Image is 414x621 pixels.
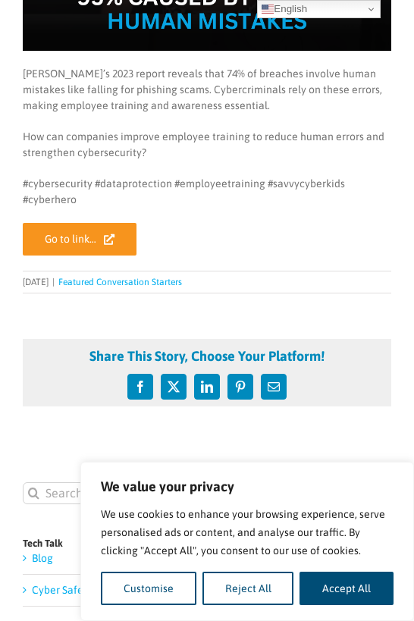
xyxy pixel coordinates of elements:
a: Featured Conversation Starters [58,277,182,287]
input: Search [23,482,45,504]
p: We use cookies to enhance your browsing experience, serve personalised ads or content, and analys... [101,505,394,560]
a: Blog [32,552,53,564]
p: #cybersecurity #dataprotection #employeetraining #savvycyberkids #cyberhero [23,176,391,208]
p: [PERSON_NAME]’s 2023 report reveals that 74% of breaches involve human mistakes like falling for ... [23,66,391,114]
p: How can companies improve employee training to reduce human errors and strengthen cybersecurity? [23,129,391,161]
button: Customise [101,572,196,605]
span: | [49,277,58,287]
span: [DATE] [23,277,49,287]
img: en [262,3,274,15]
p: We value your privacy [101,478,394,496]
button: Accept All [300,572,394,605]
span: Go to link… [45,233,96,246]
a: Go to link… [23,223,136,256]
h4: Share This Story, Choose Your Platform! [89,350,325,363]
button: Reject All [202,572,294,605]
h4: Tech Talk [23,538,391,548]
a: Cyber Safety News Feed [32,584,146,596]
